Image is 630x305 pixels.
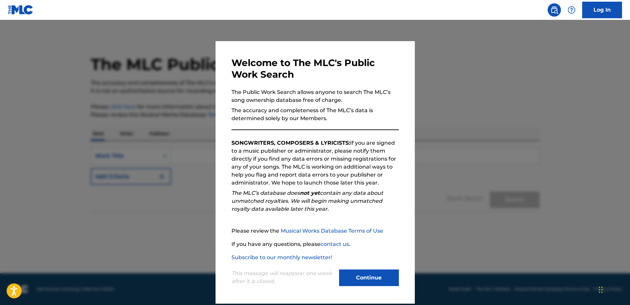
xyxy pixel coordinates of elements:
[231,88,399,104] p: The Public Work Search allows anyone to search The MLC’s song ownership database free of charge.
[320,241,349,247] a: contact us
[281,228,383,234] a: Musical Works Database Terms of Use
[339,269,399,286] button: Continue
[231,240,399,248] p: If you have any questions, please .
[582,2,622,18] a: Log In
[231,190,383,212] em: The MLC’s database does contain any data about unmatched royalties. We will begin making unmatche...
[568,6,576,14] img: help
[231,57,399,80] h3: Welcome to The MLC's Public Work Search
[597,273,630,305] iframe: Chat Widget
[231,269,335,285] p: This message will reappear one week after it is closed.
[8,5,34,15] img: MLC Logo
[231,107,399,122] p: The accuracy and completeness of The MLC’s data is determined solely by our Members.
[550,6,558,14] img: search
[565,3,578,17] div: Help
[548,3,561,17] a: Public Search
[300,190,320,196] strong: not yet
[231,140,350,146] strong: SONGWRITERS, COMPOSERS & LYRICISTS:
[231,227,399,235] p: Please review the
[231,254,332,261] a: Subscribe to our monthly newsletter!
[231,139,399,187] p: If you are signed to a music publisher or administrator, please notify them directly if you find ...
[599,280,603,300] div: Drag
